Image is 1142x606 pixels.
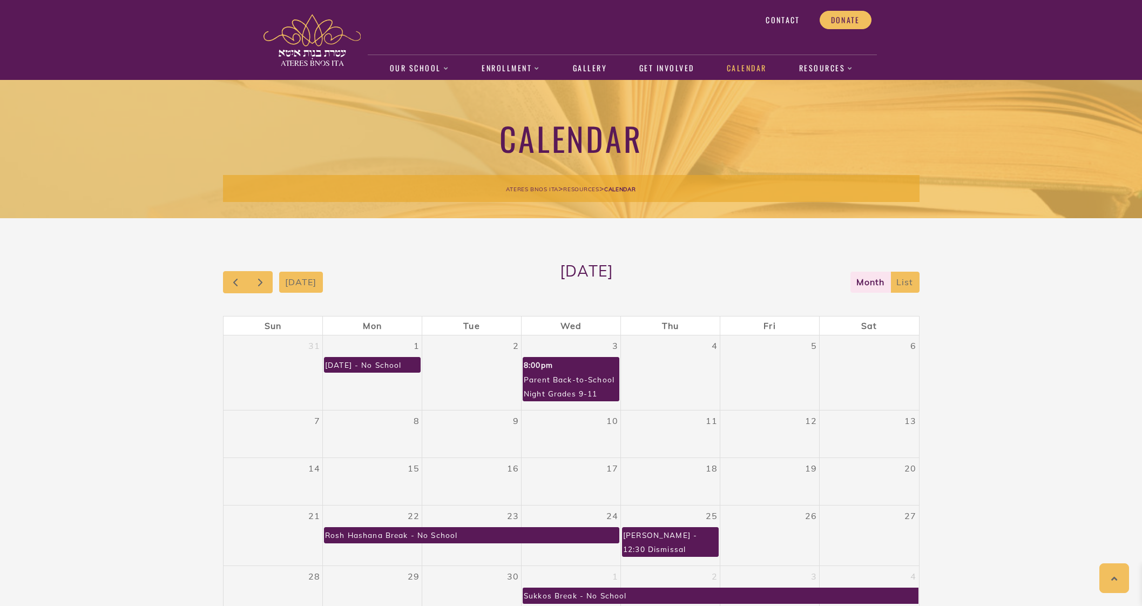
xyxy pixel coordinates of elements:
a: September 15, 2025 [406,458,422,479]
a: September 30, 2025 [505,566,521,587]
td: September 1, 2025 [323,335,422,410]
td: September 7, 2025 [224,410,323,458]
td: September 18, 2025 [621,458,720,506]
td: September 13, 2025 [820,410,919,458]
div: > > [223,175,920,202]
span: Donate [831,15,860,25]
a: Sukkos Break - No School [523,588,918,603]
a: September 7, 2025 [312,410,322,431]
td: September 11, 2025 [621,410,720,458]
a: Friday [761,317,778,335]
td: September 14, 2025 [224,458,323,506]
a: October 3, 2025 [809,566,819,587]
a: September 23, 2025 [505,506,521,526]
img: ateres [263,14,361,66]
span: Contact [766,15,800,25]
a: [PERSON_NAME] - 12:30 Dismissal [622,527,719,557]
td: September 20, 2025 [820,458,919,506]
td: September 12, 2025 [720,410,820,458]
button: Previous month [223,271,248,293]
a: September 20, 2025 [902,458,918,479]
td: September 25, 2025 [621,506,720,566]
a: Wednesday [558,317,584,335]
a: Contact [754,11,811,29]
span: Resources [563,186,599,193]
a: September 2, 2025 [511,335,521,356]
a: Gallery [567,56,612,81]
a: September 10, 2025 [604,410,620,431]
a: Resources [563,184,599,193]
span: Calendar [604,186,636,193]
a: Saturday [859,317,879,335]
a: September 24, 2025 [604,506,620,526]
td: September 27, 2025 [820,506,919,566]
a: September 26, 2025 [803,506,819,526]
a: September 3, 2025 [610,335,620,356]
td: September 26, 2025 [720,506,820,566]
a: September 27, 2025 [902,506,918,526]
td: September 5, 2025 [720,335,820,410]
a: September 9, 2025 [511,410,521,431]
td: September 4, 2025 [621,335,720,410]
button: month [850,272,891,293]
a: Sunday [262,317,283,335]
div: Sukkos Break - No School [523,588,627,603]
td: September 9, 2025 [422,410,522,458]
div: Rosh Hashana Break - No School [325,528,458,542]
a: Get Involved [633,56,700,81]
td: August 31, 2025 [224,335,323,410]
a: October 4, 2025 [908,566,918,587]
td: September 10, 2025 [522,410,621,458]
a: October 1, 2025 [610,566,620,587]
div: 8:00pm [523,358,617,372]
a: September 17, 2025 [604,458,620,479]
a: September 13, 2025 [902,410,918,431]
a: Ateres Bnos Ita [506,184,558,193]
h2: [DATE] [560,261,613,302]
a: September 11, 2025 [704,410,720,431]
a: September 4, 2025 [709,335,720,356]
a: Rosh Hashana Break - No School [324,527,619,543]
a: September 6, 2025 [908,335,918,356]
div: Parent Back-to-School Night Grades 9-11 [523,372,619,401]
td: September 22, 2025 [323,506,422,566]
td: September 3, 2025 [522,335,621,410]
h1: Calendar [223,118,920,158]
a: September 28, 2025 [306,566,322,587]
td: September 2, 2025 [422,335,522,410]
td: September 6, 2025 [820,335,919,410]
a: Donate [820,11,871,29]
a: September 18, 2025 [704,458,720,479]
a: [DATE] - No School [324,357,421,373]
a: September 21, 2025 [306,506,322,526]
a: August 31, 2025 [306,335,322,356]
a: September 19, 2025 [803,458,819,479]
a: Thursday [660,317,681,335]
a: Calendar [721,56,772,81]
a: October 2, 2025 [709,566,720,587]
a: Enrollment [476,56,546,81]
a: September 5, 2025 [809,335,819,356]
div: [PERSON_NAME] - 12:30 Dismissal [623,528,718,556]
td: September 15, 2025 [323,458,422,506]
a: September 16, 2025 [505,458,521,479]
button: Next month [247,271,273,293]
td: September 21, 2025 [224,506,323,566]
td: September 16, 2025 [422,458,522,506]
a: Resources [793,56,859,81]
a: September 29, 2025 [406,566,422,587]
a: September 1, 2025 [411,335,422,356]
span: Ateres Bnos Ita [506,186,558,193]
a: Tuesday [461,317,482,335]
a: September 22, 2025 [406,506,422,526]
td: September 8, 2025 [323,410,422,458]
a: Monday [361,317,384,335]
a: September 14, 2025 [306,458,322,479]
button: list [890,272,920,293]
button: [DATE] [279,272,323,293]
a: September 12, 2025 [803,410,819,431]
td: September 24, 2025 [522,506,621,566]
td: September 19, 2025 [720,458,820,506]
a: Our School [384,56,455,81]
div: [DATE] - No School [325,358,402,372]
